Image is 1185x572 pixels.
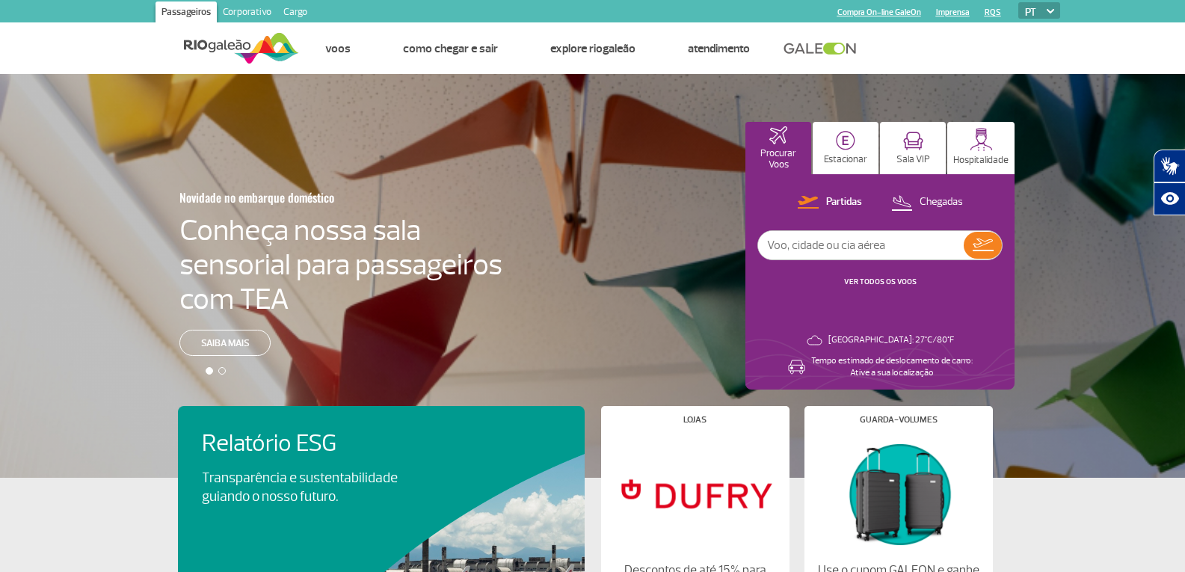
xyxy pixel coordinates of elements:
div: Plugin de acessibilidade da Hand Talk. [1154,150,1185,215]
input: Voo, cidade ou cia aérea [758,231,964,259]
p: Hospitalidade [953,155,1009,166]
a: Passageiros [156,1,217,25]
a: Cargo [277,1,313,25]
img: vipRoom.svg [903,132,923,150]
a: Corporativo [217,1,277,25]
button: Sala VIP [880,122,946,174]
a: Voos [325,41,351,56]
p: Estacionar [824,154,867,165]
button: Chegadas [887,193,967,212]
a: Imprensa [936,7,970,17]
h4: Conheça nossa sala sensorial para passageiros com TEA [179,213,502,316]
img: Guarda-volumes [816,436,979,551]
h4: Lojas [683,416,707,424]
p: Procurar Voos [753,148,804,170]
a: Compra On-line GaleOn [837,7,921,17]
button: Abrir recursos assistivos. [1154,182,1185,215]
a: VER TODOS OS VOOS [844,277,917,286]
button: VER TODOS OS VOOS [840,276,921,288]
h3: Novidade no embarque doméstico [179,182,429,213]
button: Estacionar [813,122,878,174]
button: Procurar Voos [745,122,811,174]
img: airplaneHomeActive.svg [769,126,787,144]
p: [GEOGRAPHIC_DATA]: 27°C/80°F [828,334,954,346]
img: carParkingHome.svg [836,131,855,150]
img: Lojas [613,436,776,551]
a: Atendimento [688,41,750,56]
img: hospitality.svg [970,128,993,151]
p: Partidas [826,195,862,209]
button: Partidas [793,193,867,212]
a: Saiba mais [179,330,271,356]
a: Como chegar e sair [403,41,498,56]
h4: Relatório ESG [202,430,440,458]
p: Tempo estimado de deslocamento de carro: Ative a sua localização [811,355,973,379]
a: RQS [985,7,1001,17]
button: Abrir tradutor de língua de sinais. [1154,150,1185,182]
p: Sala VIP [896,154,930,165]
p: Chegadas [920,195,963,209]
a: Relatório ESGTransparência e sustentabilidade guiando o nosso futuro. [202,430,561,506]
button: Hospitalidade [947,122,1015,174]
a: Explore RIOgaleão [550,41,635,56]
h4: Guarda-volumes [860,416,938,424]
p: Transparência e sustentabilidade guiando o nosso futuro. [202,469,414,506]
